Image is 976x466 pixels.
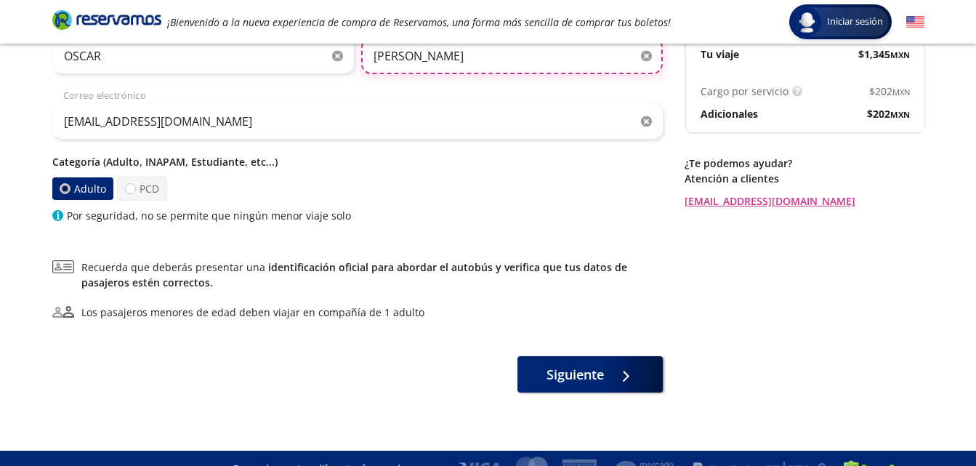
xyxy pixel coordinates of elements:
iframe: Messagebird Livechat Widget [892,382,961,451]
p: Categoría (Adulto, INAPAM, Estudiante, etc...) [52,154,663,169]
div: Los pasajeros menores de edad deben viajar en compañía de 1 adulto [81,305,424,320]
a: identificación oficial para abordar el autobús y verifica que tus datos de pasajeros estén correc... [81,260,627,289]
span: $ 1,345 [858,47,910,62]
button: Siguiente [517,356,663,393]
a: [EMAIL_ADDRESS][DOMAIN_NAME] [685,193,924,209]
input: Nombre (s) [52,38,354,74]
span: $ 202 [867,106,910,121]
input: Apellido Paterno [361,38,663,74]
input: Correo electrónico [52,103,663,140]
i: Brand Logo [52,9,161,31]
span: Iniciar sesión [821,15,889,29]
p: Atención a clientes [685,171,924,186]
p: ¿Te podemos ayudar? [685,156,924,171]
label: Adulto [52,177,113,200]
p: Cargo por servicio [701,84,789,99]
p: Adicionales [701,106,758,121]
small: MXN [890,49,910,60]
span: $ 202 [869,84,910,99]
p: Por seguridad, no se permite que ningún menor viaje solo [67,208,351,223]
small: MXN [892,87,910,97]
label: PCD [117,177,167,201]
a: Brand Logo [52,9,161,35]
span: Siguiente [547,365,604,385]
small: MXN [890,109,910,120]
button: English [906,13,924,31]
span: Recuerda que deberás presentar una [81,260,663,290]
em: ¡Bienvenido a la nueva experiencia de compra de Reservamos, una forma más sencilla de comprar tus... [167,15,671,29]
p: Tu viaje [701,47,739,62]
